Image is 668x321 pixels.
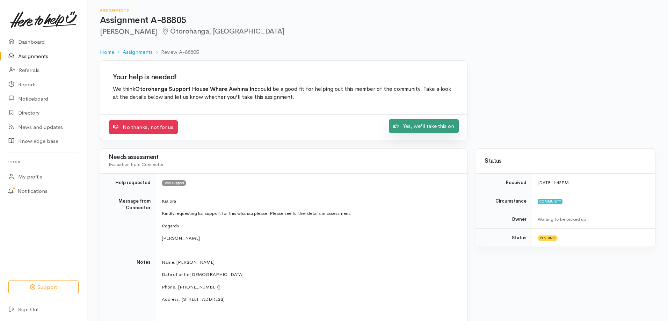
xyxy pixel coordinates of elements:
a: Assignments [123,48,153,56]
li: Review A-88805 [153,48,199,56]
a: Yes, we'll take this on [389,119,459,133]
button: Support [8,280,79,294]
div: Waiting to be picked up [538,216,647,223]
h1: Assignment A-88805 [100,15,655,25]
td: Help requested [100,174,156,192]
time: [DATE] 1:42PM [538,180,569,185]
span: Community [538,199,562,204]
p: Phone: [PHONE_NUMBER] [162,284,459,291]
td: Status [476,228,532,247]
h3: Status [485,158,647,165]
span: Evaluation from Connector [109,161,164,167]
p: We think could be a good fit for helping out this member of the community. Take a look at the det... [113,85,455,102]
a: No thanks, not for us [109,120,178,134]
p: Date of birth: [DEMOGRAPHIC_DATA] [162,271,459,278]
h6: Profile [8,157,79,167]
p: Address: [STREET_ADDRESS] [162,296,459,303]
td: Owner [476,210,532,229]
p: Kindly requesting kai support for this whanau please. Please see further details in assessment. [162,210,459,217]
h3: Needs assessment [109,154,459,161]
h2: Your help is needed! [113,73,455,81]
a: Home [100,48,114,56]
span: Pending [538,235,558,241]
span: Ōtorohanga, [GEOGRAPHIC_DATA] [161,27,284,36]
span: Food support [162,180,186,186]
b: Otorohanga Support House Whare Awhina Inc [135,86,257,93]
td: Circumstance [476,192,532,210]
p: Name: [PERSON_NAME] [162,259,459,266]
p: Kia ora [162,198,459,205]
td: Received [476,174,532,192]
h2: [PERSON_NAME] [100,28,655,36]
h6: Assignments [100,8,655,12]
p: [PERSON_NAME] [162,235,459,242]
td: Message from Connector [100,192,156,253]
p: Regards [162,222,459,229]
nav: breadcrumb [100,44,655,60]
